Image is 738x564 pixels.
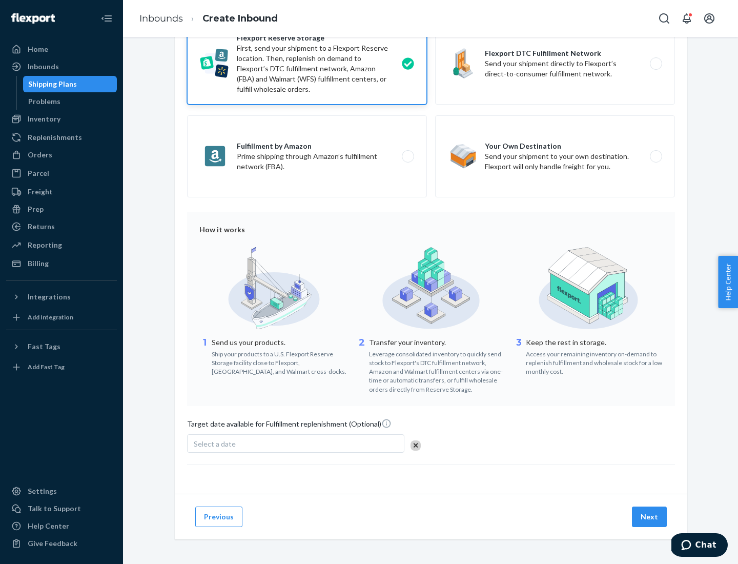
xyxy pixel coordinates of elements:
[28,62,59,72] div: Inbounds
[195,507,242,527] button: Previous
[187,418,392,433] span: Target date available for Fulfillment replenishment (Optional)
[6,535,117,552] button: Give Feedback
[23,76,117,92] a: Shipping Plans
[526,337,663,348] p: Keep the rest in storage.
[676,8,697,29] button: Open notifications
[6,218,117,235] a: Returns
[28,114,60,124] div: Inventory
[202,13,278,24] a: Create Inbound
[654,8,674,29] button: Open Search Box
[6,500,117,517] button: Talk to Support
[6,255,117,272] a: Billing
[131,4,286,34] ol: breadcrumbs
[28,538,77,549] div: Give Feedback
[6,483,117,499] a: Settings
[212,348,348,376] div: Ship your products to a U.S. Flexport Reserve Storage facility close to Flexport, [GEOGRAPHIC_DAT...
[28,79,77,89] div: Shipping Plans
[28,44,48,54] div: Home
[718,256,738,308] button: Help Center
[514,336,524,376] div: 3
[28,221,55,232] div: Returns
[28,96,60,107] div: Problems
[6,338,117,355] button: Fast Tags
[199,336,210,376] div: 1
[28,362,65,371] div: Add Fast Tag
[11,13,55,24] img: Flexport logo
[28,168,49,178] div: Parcel
[28,313,73,321] div: Add Integration
[357,336,367,394] div: 2
[6,309,117,326] a: Add Integration
[632,507,667,527] button: Next
[23,93,117,110] a: Problems
[6,184,117,200] a: Freight
[28,240,62,250] div: Reporting
[199,225,663,235] div: How it works
[699,8,720,29] button: Open account menu
[6,289,117,305] button: Integrations
[6,237,117,253] a: Reporting
[6,147,117,163] a: Orders
[369,337,506,348] p: Transfer your inventory.
[212,337,348,348] p: Send us your products.
[6,41,117,57] a: Home
[28,150,52,160] div: Orders
[28,292,71,302] div: Integrations
[28,187,53,197] div: Freight
[28,341,60,352] div: Fast Tags
[28,521,69,531] div: Help Center
[6,58,117,75] a: Inbounds
[96,8,117,29] button: Close Navigation
[6,165,117,182] a: Parcel
[671,533,728,559] iframe: Opens a widget where you can chat to one of our agents
[28,486,57,496] div: Settings
[369,348,506,394] div: Leverage consolidated inventory to quickly send stock to Flexport's DTC fulfillment network, Amaz...
[6,518,117,534] a: Help Center
[28,204,44,214] div: Prep
[6,129,117,146] a: Replenishments
[139,13,183,24] a: Inbounds
[194,439,236,448] span: Select a date
[6,201,117,217] a: Prep
[6,359,117,375] a: Add Fast Tag
[6,111,117,127] a: Inventory
[28,258,49,269] div: Billing
[28,503,81,514] div: Talk to Support
[28,132,82,143] div: Replenishments
[526,348,663,376] div: Access your remaining inventory on-demand to replenish fulfillment and wholesale stock for a low ...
